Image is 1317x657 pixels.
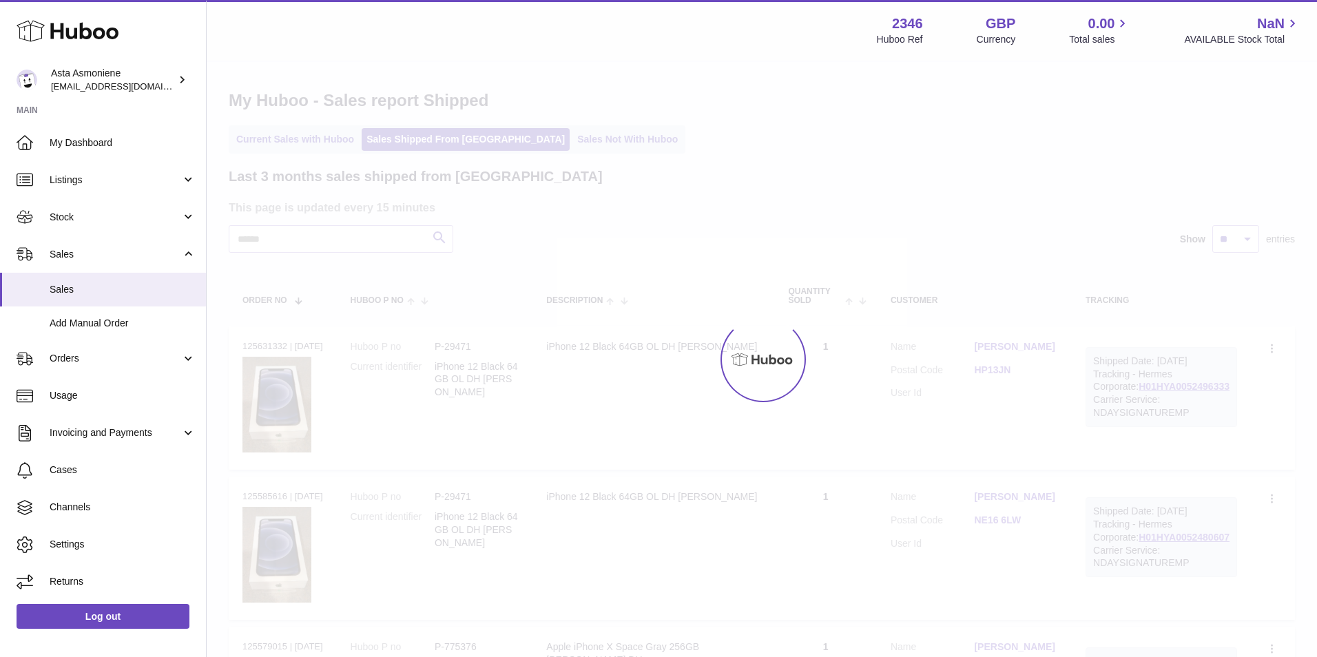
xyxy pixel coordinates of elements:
[50,426,181,439] span: Invoicing and Payments
[17,70,37,90] img: internalAdmin-2346@internal.huboo.com
[50,538,196,551] span: Settings
[50,463,196,477] span: Cases
[1088,14,1115,33] span: 0.00
[977,33,1016,46] div: Currency
[51,81,203,92] span: [EMAIL_ADDRESS][DOMAIN_NAME]
[50,352,181,365] span: Orders
[17,604,189,629] a: Log out
[1184,33,1300,46] span: AVAILABLE Stock Total
[50,248,181,261] span: Sales
[1184,14,1300,46] a: NaN AVAILABLE Stock Total
[50,136,196,149] span: My Dashboard
[1257,14,1285,33] span: NaN
[877,33,923,46] div: Huboo Ref
[892,14,923,33] strong: 2346
[50,283,196,296] span: Sales
[50,317,196,330] span: Add Manual Order
[50,389,196,402] span: Usage
[1069,33,1130,46] span: Total sales
[50,501,196,514] span: Channels
[986,14,1015,33] strong: GBP
[50,575,196,588] span: Returns
[51,67,175,93] div: Asta Asmoniene
[1069,14,1130,46] a: 0.00 Total sales
[50,211,181,224] span: Stock
[50,174,181,187] span: Listings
